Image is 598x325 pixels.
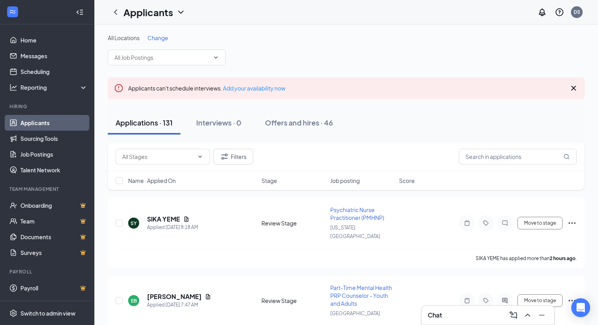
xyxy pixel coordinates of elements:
div: Switch to admin view [20,309,75,317]
input: All Stages [122,152,194,161]
svg: Ellipses [567,218,577,228]
svg: ChevronLeft [111,7,120,17]
h3: Chat [428,311,442,319]
button: ChevronUp [521,309,534,321]
button: Move to stage [517,217,563,229]
svg: ChatInactive [500,220,510,226]
a: Sourcing Tools [20,131,88,146]
svg: Analysis [9,83,17,91]
div: Reporting [20,83,88,91]
span: Job posting [330,177,360,185]
svg: QuestionInfo [555,7,564,17]
div: EB [131,297,137,304]
svg: ChevronDown [176,7,186,17]
a: Scheduling [20,64,88,79]
h1: Applicants [123,6,173,19]
svg: Document [183,216,190,222]
svg: Filter [220,152,229,161]
svg: Notifications [537,7,547,17]
div: Applied [DATE] 7:47 AM [147,301,211,309]
svg: Cross [569,83,578,93]
span: Stage [261,177,277,185]
div: Applications · 131 [116,118,173,127]
a: OnboardingCrown [20,198,88,213]
svg: Minimize [537,310,546,320]
svg: Settings [9,309,17,317]
a: Add your availability now [223,85,285,92]
span: Part-Time Mental Health PRP Counselor - Youth and Adults [330,284,392,307]
a: PayrollCrown [20,280,88,296]
svg: Ellipses [567,296,577,305]
span: Change [147,34,168,41]
h5: SIKA YEME [147,215,180,223]
a: Applicants [20,115,88,131]
svg: Document [205,294,211,300]
svg: Error [114,83,123,93]
svg: Tag [481,297,491,304]
button: Move to stage [517,294,563,307]
div: Team Management [9,186,86,192]
p: SIKA YEME has applied more than . [476,255,577,262]
div: Hiring [9,103,86,110]
span: Name · Applied On [128,177,176,185]
div: Review Stage [261,219,326,227]
div: Open Intercom Messenger [571,298,590,317]
svg: ChevronDown [213,54,219,61]
button: Minimize [535,309,548,321]
span: All Locations [108,34,140,41]
button: Filter Filters [213,149,253,164]
svg: ChevronDown [197,153,203,160]
input: All Job Postings [114,53,210,62]
span: [US_STATE][GEOGRAPHIC_DATA] [330,225,380,239]
div: Review Stage [261,297,326,305]
div: Offers and hires · 46 [265,118,333,127]
a: Home [20,32,88,48]
h5: [PERSON_NAME] [147,292,202,301]
svg: ComposeMessage [509,310,518,320]
svg: ChevronUp [523,310,532,320]
div: Interviews · 0 [196,118,241,127]
div: DS [574,9,580,15]
a: Job Postings [20,146,88,162]
a: Talent Network [20,162,88,178]
svg: Note [462,297,472,304]
div: Applied [DATE] 8:18 AM [147,223,198,231]
span: Score [399,177,415,185]
button: ComposeMessage [507,309,520,321]
svg: WorkstreamLogo [9,8,17,16]
a: DocumentsCrown [20,229,88,245]
a: TeamCrown [20,213,88,229]
input: Search in applications [459,149,577,164]
svg: MagnifyingGlass [563,153,570,160]
a: Messages [20,48,88,64]
a: SurveysCrown [20,245,88,260]
svg: Note [462,220,472,226]
b: 2 hours ago [550,255,576,261]
span: Psychiatric Nurse Practitioner (PMHNP) [330,206,384,221]
svg: ActiveChat [500,297,510,304]
span: [GEOGRAPHIC_DATA] [330,310,380,316]
svg: Collapse [76,8,84,16]
div: Payroll [9,268,86,275]
div: SY [131,220,137,227]
svg: Tag [481,220,491,226]
span: Applicants can't schedule interviews. [128,85,285,92]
